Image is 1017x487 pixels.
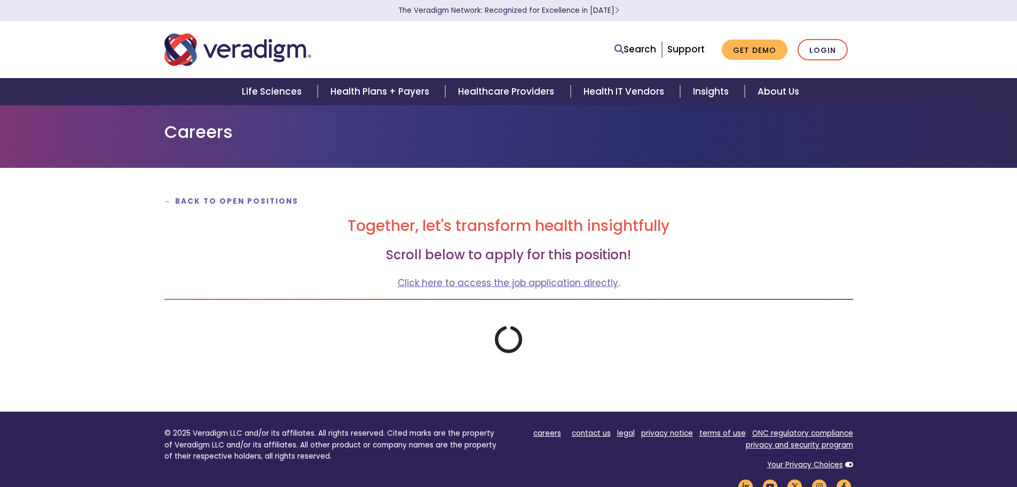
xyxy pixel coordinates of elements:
a: careers [533,428,561,438]
a: ONC regulatory compliance [752,428,853,438]
a: Insights [680,78,745,105]
a: privacy notice [641,428,693,438]
a: The Veradigm Network: Recognized for Excellence in [DATE]Learn More [398,5,619,16]
p: . [164,276,853,290]
a: Search [614,42,656,57]
a: Health Plans + Payers [318,78,445,105]
img: Veradigm logo [164,32,311,67]
a: About Us [745,78,812,105]
a: Get Demo [722,40,787,60]
a: Click here to access the job application directly [398,276,618,289]
h3: Scroll below to apply for this position! [164,248,853,263]
a: Your Privacy Choices [767,460,843,470]
a: legal [617,428,635,438]
span: Learn More [614,5,619,16]
a: terms of use [699,428,746,438]
a: Login [798,39,848,61]
a: privacy and security program [746,440,853,450]
a: Health IT Vendors [571,78,680,105]
h1: Careers [164,122,853,142]
a: ← Back to Open Positions [164,196,299,206]
a: Support [667,43,705,56]
p: © 2025 Veradigm LLC and/or its affiliates. All rights reserved. Cited marks are the property of V... [164,428,501,462]
a: Life Sciences [229,78,318,105]
a: contact us [572,428,611,438]
a: Healthcare Providers [445,78,570,105]
h2: Together, let's transform health insightfully [164,217,853,235]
